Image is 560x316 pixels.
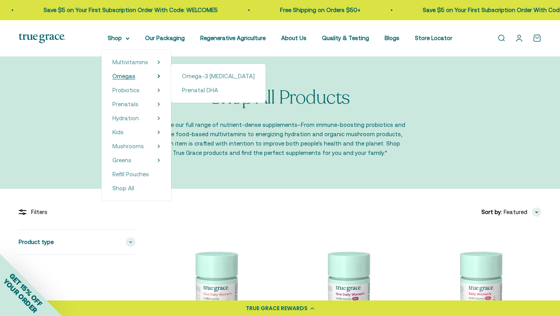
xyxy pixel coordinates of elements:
[322,35,369,41] a: Quality & Testing
[108,33,129,43] summary: Shop
[112,86,160,95] summary: Probiotics
[112,114,160,123] summary: Hydration
[481,207,502,217] span: Sort by:
[112,128,160,137] summary: Kids
[112,72,135,81] a: Omegas
[112,156,131,165] a: Greens
[112,128,124,137] a: Kids
[182,72,255,81] a: Omega-3 [MEDICAL_DATA]
[112,58,160,67] summary: Multivitamins
[246,304,308,312] div: TRUE GRACE REWARDS
[154,120,406,158] p: Explore our full range of nutrient-dense supplements–From immune-boosting probiotics and whole fo...
[112,129,124,135] span: Kids
[210,88,350,108] p: Shop All Products
[112,156,160,165] summary: Greens
[504,207,527,217] span: Featured
[145,35,185,41] a: Our Packaging
[112,100,138,109] a: Prenatals
[258,7,339,13] a: Free Shipping on Orders $50+
[182,86,255,95] a: Prenatal DHA
[112,142,160,151] summary: Mushrooms
[2,277,39,314] span: YOUR ORDER
[112,171,149,177] span: Refill Pouches
[200,35,266,41] a: Regenerative Agriculture
[182,87,218,93] span: Prenatal DHA
[385,35,399,41] a: Blogs
[112,86,140,95] a: Probiotics
[281,35,306,41] a: About Us
[112,170,160,179] a: Refill Pouches
[19,230,135,255] summary: Product type
[112,101,138,107] span: Prenatals
[112,72,160,81] summary: Omegas
[112,58,148,67] a: Multivitamins
[112,185,134,191] span: Shop All
[112,59,148,65] span: Multivitamins
[112,73,135,79] span: Omegas
[182,73,255,79] span: Omega-3 [MEDICAL_DATA]
[112,115,139,121] span: Hydration
[22,5,196,15] p: Save $5 on Your First Subscription Order With Code: WELCOME5
[19,207,135,217] div: Filters
[112,184,160,193] a: Shop All
[415,35,452,41] a: Store Locator
[112,100,160,109] summary: Prenatals
[8,272,44,308] span: GET 15% OFF
[112,157,131,163] span: Greens
[504,207,541,217] button: Featured
[112,143,144,149] span: Mushrooms
[112,114,139,123] a: Hydration
[19,237,54,247] span: Product type
[112,142,144,151] a: Mushrooms
[112,87,140,93] span: Probiotics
